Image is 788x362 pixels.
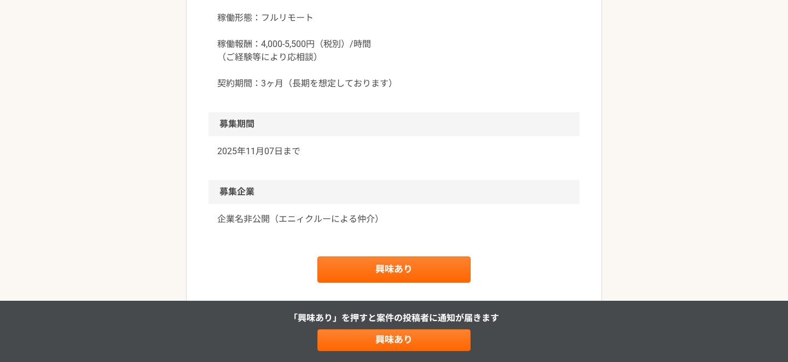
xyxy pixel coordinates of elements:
[317,256,471,283] a: 興味あり
[217,213,571,226] a: 企業名非公開（エニィクルーによる仲介）
[217,145,571,158] p: 2025年11月07日まで
[208,112,580,136] h2: 募集期間
[317,329,471,351] a: 興味あり
[208,180,580,204] h2: 募集企業
[289,312,499,325] p: 「興味あり」を押すと 案件の投稿者に通知が届きます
